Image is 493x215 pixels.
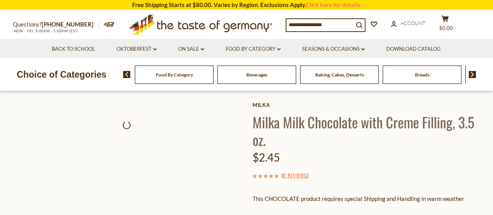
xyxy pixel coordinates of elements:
[302,45,365,53] a: Seasons & Occasions
[306,1,361,8] a: Click here for details.
[13,29,79,33] span: MON - FRI, 9:00AM - 5:00PM (EST)
[315,72,364,78] a: Baking, Cakes, Desserts
[386,45,441,53] a: Download Catalog
[226,45,281,53] a: Food By Category
[178,45,204,53] a: On Sale
[401,20,426,26] span: Account
[156,72,193,78] a: Food By Category
[434,15,457,35] button: $0.00
[283,171,307,180] a: 0 Reviews
[246,72,267,78] a: Beverages
[253,151,280,164] span: $2.45
[52,45,95,53] a: Back to School
[13,20,99,30] p: Questions?
[253,102,481,108] a: Milka
[469,71,476,78] img: next arrow
[117,45,157,53] a: Oktoberfest
[253,113,481,148] h1: Milka Milk Chocolate with Creme Filling, 3.5 oz.
[42,21,94,28] a: [PHONE_NUMBER]
[281,171,308,179] span: ( )
[253,194,481,204] p: This CHOCOLATE product requires special Shipping and Handling in warm weather
[391,19,426,28] a: Account
[439,25,453,31] span: $0.00
[415,72,429,78] a: Breads
[123,71,131,78] img: previous arrow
